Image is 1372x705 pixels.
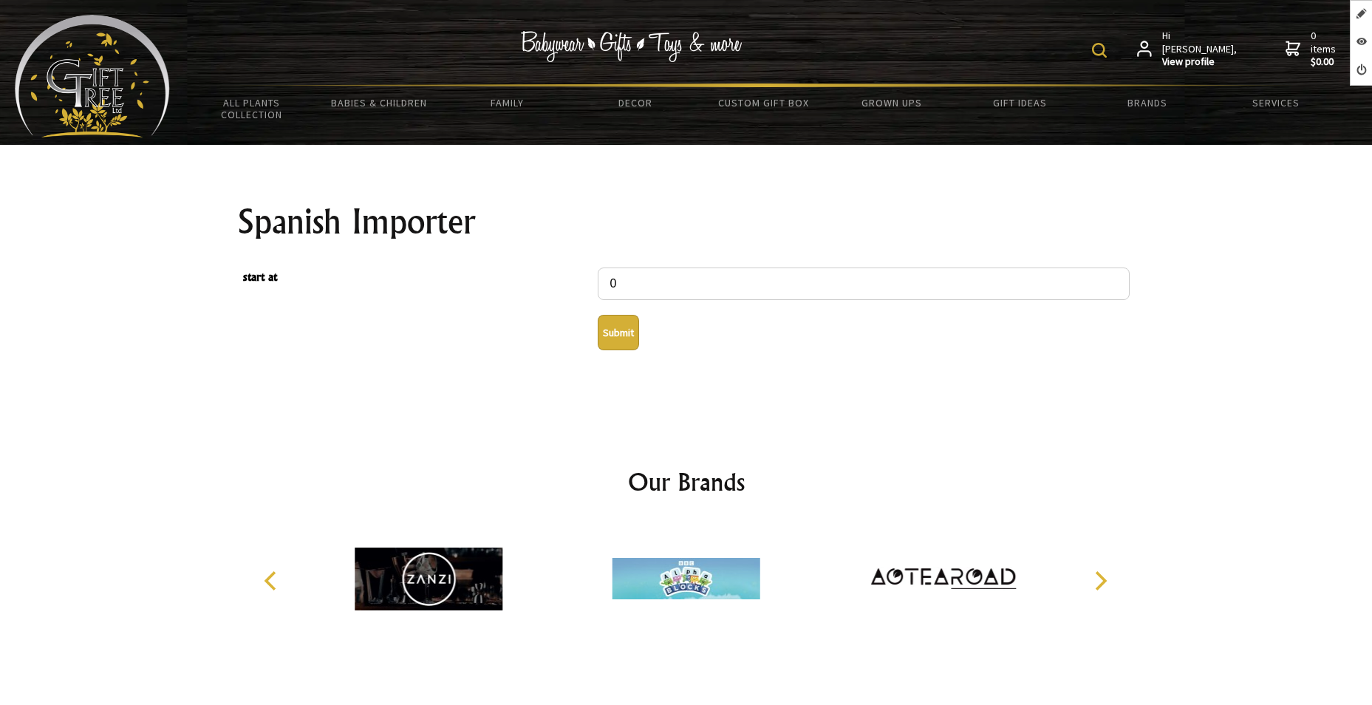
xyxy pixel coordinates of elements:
[1084,87,1212,118] a: Brands
[1084,565,1116,597] button: Next
[827,87,955,118] a: Grown Ups
[1286,30,1339,69] a: 0 items$0.00
[1162,55,1238,69] strong: View profile
[15,15,170,137] img: Babyware - Gifts - Toys and more...
[243,268,590,289] span: start at
[443,87,571,118] a: Family
[598,315,639,350] button: Submit
[520,31,742,62] img: Babywear - Gifts - Toys & more
[612,523,760,634] img: Alphablocks
[355,523,502,634] img: Zanzi
[1137,30,1238,69] a: Hi [PERSON_NAME],View profile
[700,87,827,118] a: Custom Gift Box
[315,87,443,118] a: Babies & Children
[1092,43,1107,58] img: product search
[1311,29,1339,69] span: 0 items
[1162,30,1238,69] span: Hi [PERSON_NAME],
[571,87,699,118] a: Decor
[237,204,1136,239] h1: Spanish Importer
[1212,87,1339,118] a: Services
[870,523,1017,634] img: Aotearoad
[188,87,315,130] a: All Plants Collection
[955,87,1083,118] a: Gift Ideas
[249,464,1124,500] h2: Our Brands
[1311,55,1339,69] strong: $0.00
[598,268,1130,300] input: start at
[256,565,289,597] button: Previous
